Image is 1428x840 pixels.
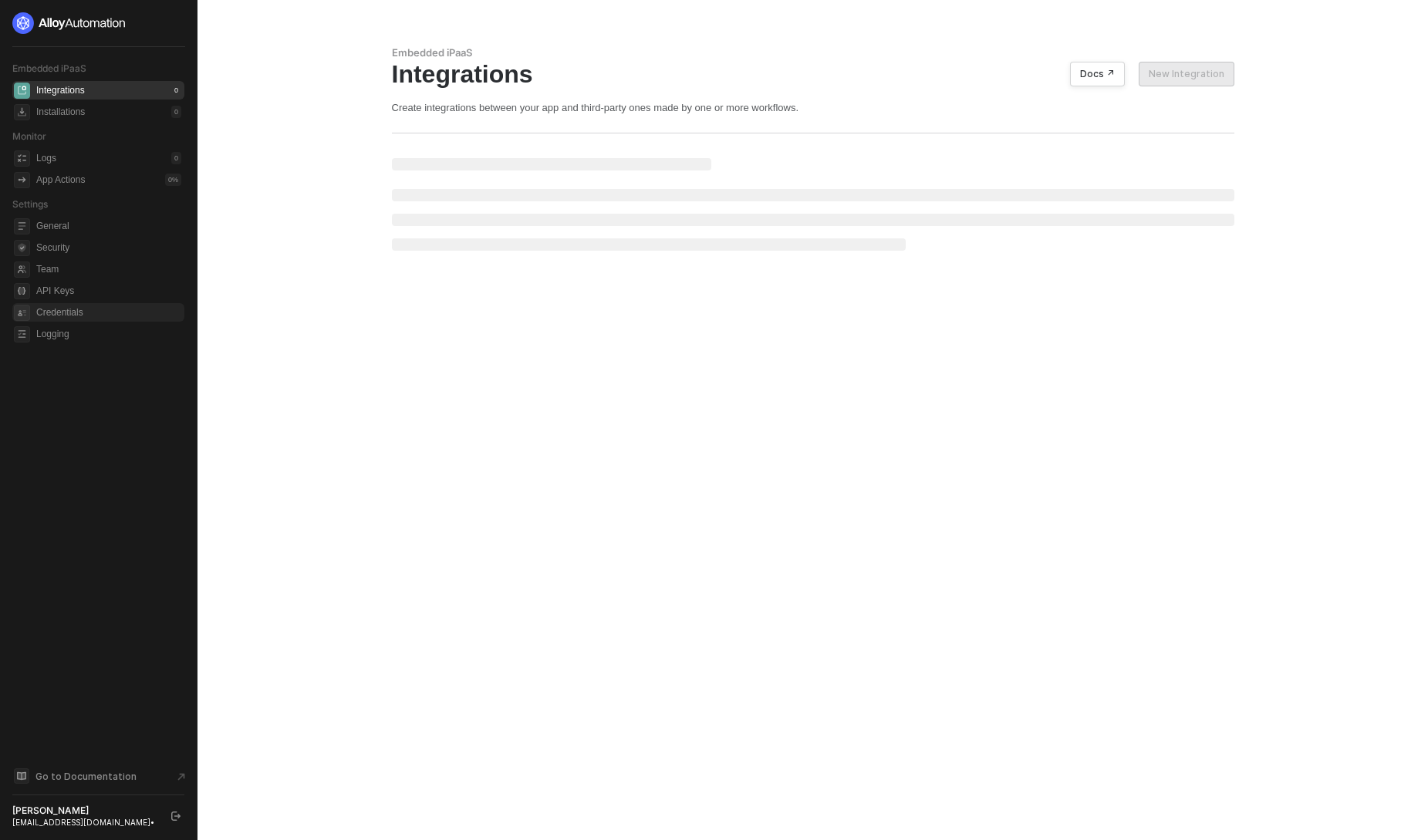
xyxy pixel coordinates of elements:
div: Embedded iPaaS [392,46,1234,59]
a: logo [12,12,184,34]
span: installations [14,104,30,120]
img: logo [12,12,127,34]
span: API Keys [36,282,181,300]
a: Knowledge Base [12,767,185,785]
span: icon-logs [14,150,30,167]
div: Logs [36,152,56,165]
span: Security [36,238,181,257]
div: [PERSON_NAME] [12,805,157,817]
span: icon-app-actions [14,172,30,188]
span: logging [14,326,30,342]
span: team [14,261,30,278]
div: App Actions [36,174,85,187]
button: Docs ↗ [1070,62,1125,86]
div: Integrations [392,59,1234,89]
div: Docs ↗ [1080,68,1115,80]
span: api-key [14,283,30,299]
span: Go to Documentation [35,770,137,783]
span: Logging [36,325,181,343]
div: 0 [171,106,181,118]
div: [EMAIL_ADDRESS][DOMAIN_NAME] • [12,817,157,828]
span: Monitor [12,130,46,142]
div: 0 [171,84,181,96]
div: Installations [36,106,85,119]
span: documentation [14,768,29,784]
span: Settings [12,198,48,210]
span: Team [36,260,181,278]
span: Credentials [36,303,181,322]
span: credentials [14,305,30,321]
span: document-arrow [174,769,189,784]
span: Embedded iPaaS [12,62,86,74]
div: Integrations [36,84,85,97]
div: 0 % [165,174,181,186]
div: Create integrations between your app and third-party ones made by one or more workflows. [392,101,1234,114]
div: 0 [171,152,181,164]
span: security [14,240,30,256]
span: logout [171,811,181,821]
span: general [14,218,30,234]
span: integrations [14,83,30,99]
span: General [36,217,181,235]
button: New Integration [1139,62,1234,86]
